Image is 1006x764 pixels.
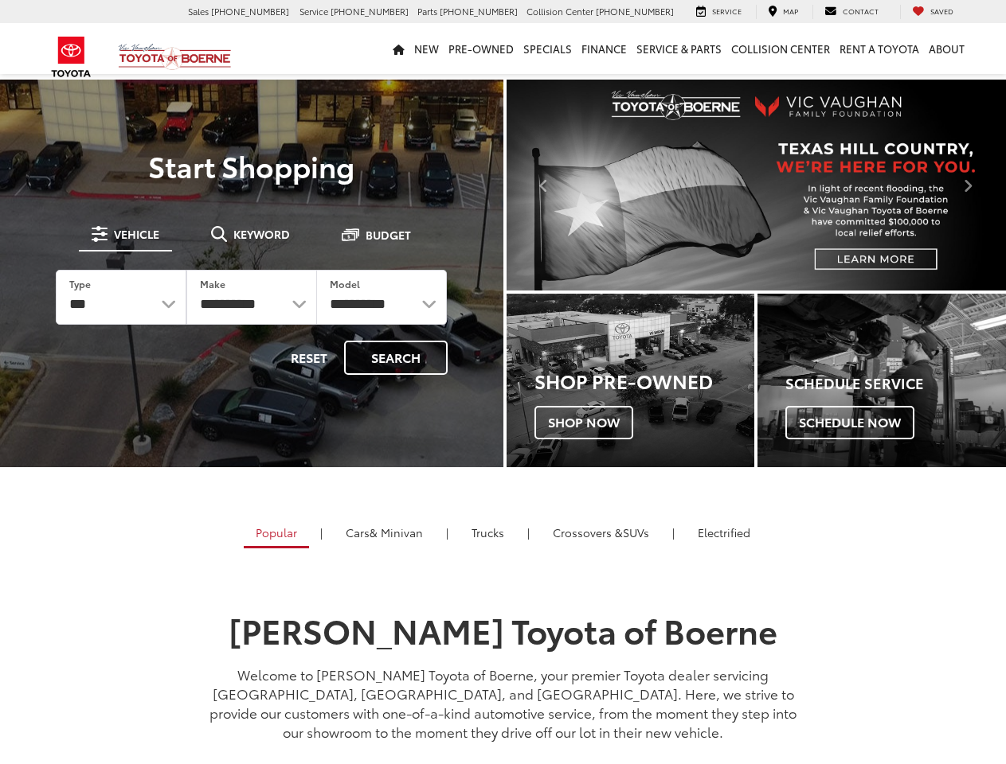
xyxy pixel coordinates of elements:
[460,519,516,546] a: Trucks
[519,23,577,74] a: Specials
[596,5,674,18] span: [PHONE_NUMBER]
[417,5,437,18] span: Parts
[444,23,519,74] a: Pre-Owned
[534,370,755,391] h3: Shop Pre-Owned
[370,524,423,540] span: & Minivan
[632,23,726,74] a: Service & Parts: Opens in a new tab
[205,665,802,741] p: Welcome to [PERSON_NAME] Toyota of Boerne, your premier Toyota dealer servicing [GEOGRAPHIC_DATA]...
[316,524,327,540] li: |
[526,5,593,18] span: Collision Center
[507,111,581,259] button: Click to view previous picture.
[41,31,101,83] img: Toyota
[835,23,924,74] a: Rent a Toyota
[931,111,1006,259] button: Click to view next picture.
[712,6,742,16] span: Service
[330,277,360,290] label: Model
[900,5,965,19] a: My Saved Vehicles
[756,5,810,19] a: Map
[541,519,661,546] a: SUVs
[534,406,633,439] span: Shop Now
[757,294,1006,467] div: Toyota
[668,524,679,540] li: |
[783,6,798,16] span: Map
[409,23,444,74] a: New
[114,228,159,240] span: Vehicle
[344,341,448,375] button: Search
[523,524,534,540] li: |
[843,6,879,16] span: Contact
[577,23,632,74] a: Finance
[118,43,232,71] img: Vic Vaughan Toyota of Boerne
[442,524,452,540] li: |
[440,5,518,18] span: [PHONE_NUMBER]
[200,277,225,290] label: Make
[69,277,91,290] label: Type
[366,229,411,240] span: Budget
[930,6,953,16] span: Saved
[388,23,409,74] a: Home
[507,294,755,467] div: Toyota
[33,150,470,181] p: Start Shopping
[785,376,1006,392] h4: Schedule Service
[684,5,754,19] a: Service
[299,5,328,18] span: Service
[244,519,309,548] a: Popular
[277,341,341,375] button: Reset
[726,23,835,74] a: Collision Center
[233,228,290,240] span: Keyword
[331,5,409,18] span: [PHONE_NUMBER]
[924,23,969,74] a: About
[757,294,1006,467] a: Schedule Service Schedule Now
[334,519,435,546] a: Cars
[188,5,209,18] span: Sales
[553,524,623,540] span: Crossovers &
[785,406,914,439] span: Schedule Now
[211,5,289,18] span: [PHONE_NUMBER]
[507,294,755,467] a: Shop Pre-Owned Shop Now
[205,611,802,648] h1: [PERSON_NAME] Toyota of Boerne
[812,5,891,19] a: Contact
[686,519,762,546] a: Electrified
